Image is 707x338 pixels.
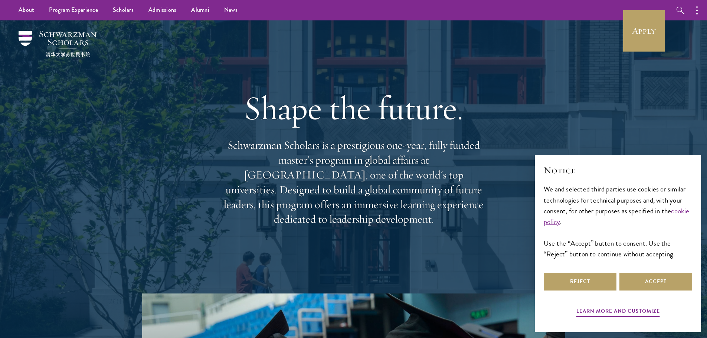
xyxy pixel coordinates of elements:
button: Accept [619,273,692,291]
p: Schwarzman Scholars is a prestigious one-year, fully funded master’s program in global affairs at... [220,138,487,227]
h1: Shape the future. [220,87,487,129]
img: Schwarzman Scholars [19,31,96,57]
button: Learn more and customize [576,306,660,318]
h2: Notice [544,164,692,177]
a: Apply [623,10,665,52]
button: Reject [544,273,616,291]
a: cookie policy [544,206,690,227]
div: We and selected third parties use cookies or similar technologies for technical purposes and, wit... [544,184,692,259]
